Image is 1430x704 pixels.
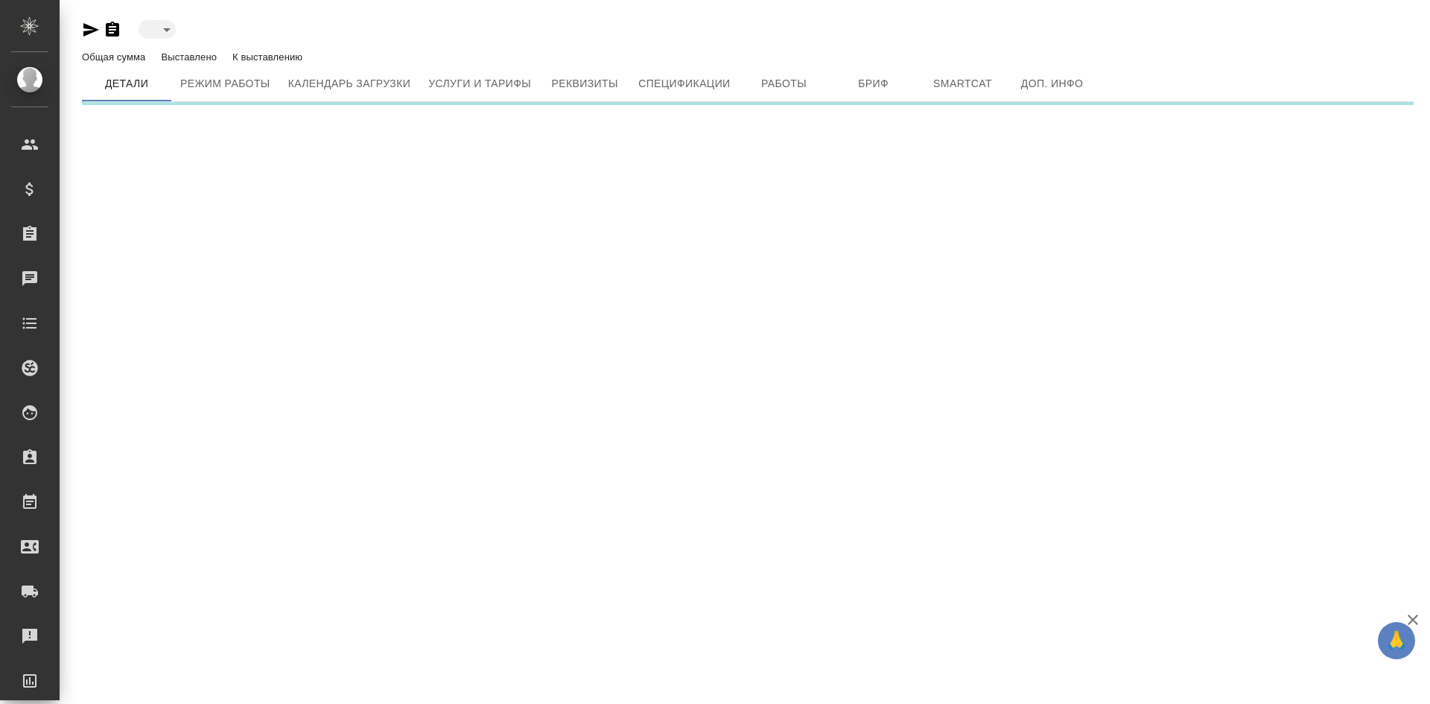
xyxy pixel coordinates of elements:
[161,51,220,63] p: Выставлено
[549,74,620,93] span: Реквизиты
[104,21,121,39] button: Скопировать ссылку
[82,51,149,63] p: Общая сумма
[927,74,999,93] span: Smartcat
[82,21,100,39] button: Скопировать ссылку для ЯМессенджера
[232,51,306,63] p: К выставлению
[838,74,909,93] span: Бриф
[139,20,176,39] div: ​
[180,74,270,93] span: Режим работы
[638,74,730,93] span: Спецификации
[1378,622,1415,659] button: 🙏
[428,74,531,93] span: Услуги и тарифы
[91,74,162,93] span: Детали
[288,74,411,93] span: Календарь загрузки
[749,74,820,93] span: Работы
[1384,625,1409,656] span: 🙏
[1017,74,1088,93] span: Доп. инфо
